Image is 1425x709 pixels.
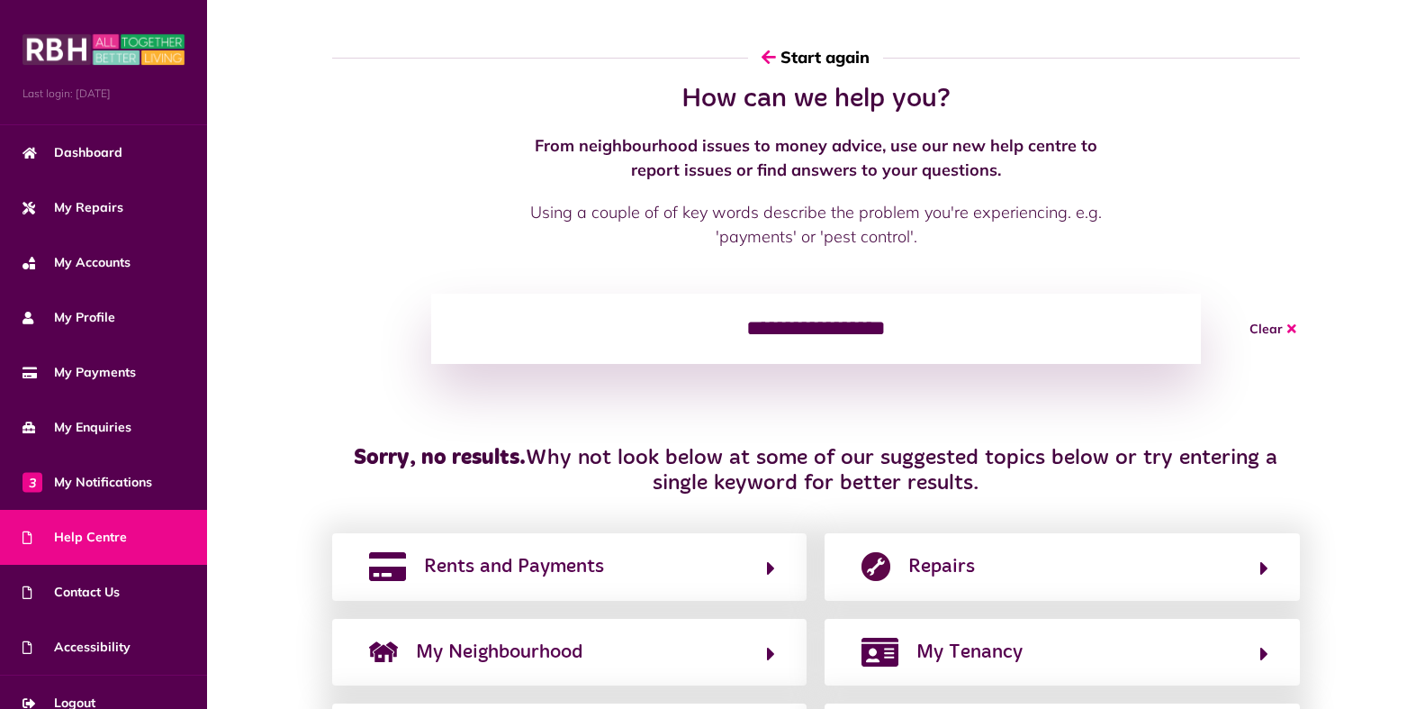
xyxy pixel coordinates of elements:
[23,32,185,68] img: MyRBH
[908,552,975,581] span: Repairs
[23,253,131,272] span: My Accounts
[861,638,898,667] img: my-tenancy.png
[23,583,120,602] span: Contact Us
[529,200,1103,249] p: Using a couple of of key words describe the problem you're experiencing. e.g. 'payments' or 'pest...
[369,552,406,581] img: rents-payments.png
[23,473,152,492] span: My Notifications
[23,308,115,327] span: My Profile
[535,135,1097,180] strong: From neighbourhood issues to money advice, use our new help centre to report issues or find answe...
[23,418,131,437] span: My Enquiries
[354,447,526,468] strong: Sorry, no results.
[23,528,127,547] span: Help Centre
[23,472,42,492] span: 3
[861,552,890,581] img: report-repair.png
[369,638,398,667] img: neighborhood.png
[23,638,131,657] span: Accessibility
[23,86,185,102] span: Last login: [DATE]
[1228,294,1318,364] button: Clear
[856,551,1267,582] button: Repairs
[529,83,1103,115] h2: How can we help you?
[23,198,123,217] span: My Repairs
[856,637,1267,668] button: My Tenancy
[424,552,604,581] span: Rents and Payments
[364,637,775,668] button: My Neighbourhood
[23,143,122,162] span: Dashboard
[23,363,136,382] span: My Payments
[416,638,582,667] span: My Neighbourhood
[748,32,883,83] button: Start again
[332,445,1299,498] h3: Why not look below at some of our suggested topics below or try entering a single keyword for bet...
[364,551,775,582] button: Rents and Payments
[916,638,1023,667] span: My Tenancy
